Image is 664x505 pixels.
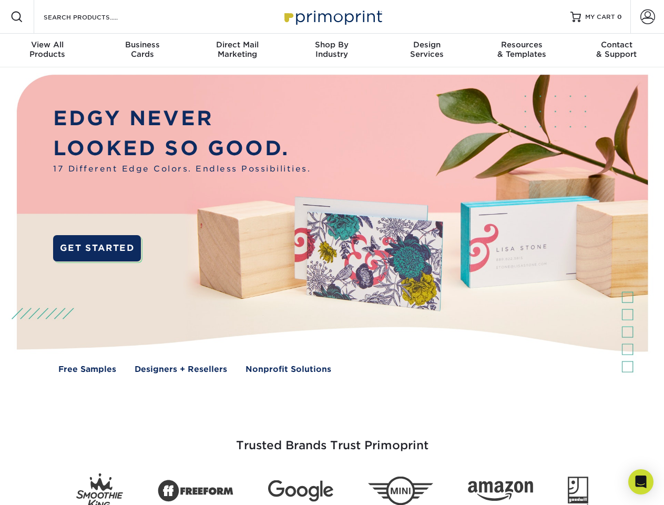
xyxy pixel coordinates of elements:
a: Resources& Templates [474,34,569,67]
span: Resources [474,40,569,49]
img: Primoprint [280,5,385,28]
div: Cards [95,40,189,59]
a: BusinessCards [95,34,189,67]
img: Google [268,480,333,502]
a: DesignServices [380,34,474,67]
iframe: Google Customer Reviews [3,473,89,501]
div: Services [380,40,474,59]
a: Designers + Resellers [135,363,227,376]
div: Industry [284,40,379,59]
span: MY CART [585,13,615,22]
a: Shop ByIndustry [284,34,379,67]
div: & Support [569,40,664,59]
input: SEARCH PRODUCTS..... [43,11,145,23]
img: Amazon [468,481,533,501]
p: LOOKED SO GOOD. [53,134,311,164]
a: GET STARTED [53,235,141,261]
p: EDGY NEVER [53,104,311,134]
div: Open Intercom Messenger [628,469,653,494]
span: 17 Different Edge Colors. Endless Possibilities. [53,163,311,175]
span: 0 [617,13,622,21]
span: Direct Mail [190,40,284,49]
span: Contact [569,40,664,49]
a: Direct MailMarketing [190,34,284,67]
a: Nonprofit Solutions [246,363,331,376]
img: Goodwill [568,477,588,505]
span: Business [95,40,189,49]
span: Design [380,40,474,49]
a: Contact& Support [569,34,664,67]
div: Marketing [190,40,284,59]
a: Free Samples [58,363,116,376]
h3: Trusted Brands Trust Primoprint [25,413,640,465]
div: & Templates [474,40,569,59]
span: Shop By [284,40,379,49]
